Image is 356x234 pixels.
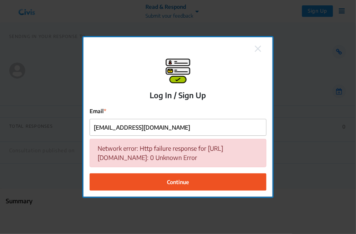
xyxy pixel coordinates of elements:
img: signup-modal.png [166,59,190,83]
p: Log In / Sign Up [150,89,206,101]
label: Email [90,107,266,115]
span: Continue [167,178,189,186]
img: close.png [255,46,261,52]
div: Network error: Http failure response for [URL][DOMAIN_NAME]: 0 Unknown Error [90,139,266,167]
button: Continue [90,173,266,191]
input: Email [90,119,266,136]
